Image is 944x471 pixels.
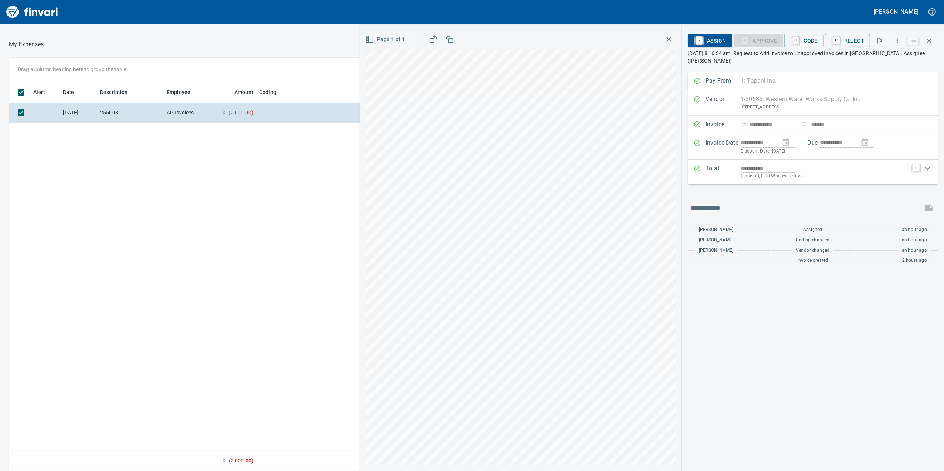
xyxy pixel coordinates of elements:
span: Vendor changed [796,247,830,254]
a: R [696,36,703,44]
p: Total [706,164,741,180]
span: ( 2,000.00 ) [229,109,253,116]
a: T [913,164,920,171]
span: Amount [225,88,253,97]
p: My Expenses [9,40,44,49]
button: RReject [825,34,870,47]
button: [PERSON_NAME] [872,6,920,17]
td: [DATE] [60,103,97,123]
span: Assign [694,34,726,47]
div: Coding Required [734,37,783,43]
span: Coding changed [796,237,830,244]
button: Flag [871,33,888,49]
span: Alert [33,88,45,97]
button: Page 1 of 1 [364,33,408,46]
button: RAssign [688,34,732,47]
span: $ [222,457,225,465]
h5: [PERSON_NAME] [874,8,918,16]
span: Coding [259,88,276,97]
span: Invoice created [797,257,828,264]
span: [PERSON_NAME] [699,237,733,244]
span: [PERSON_NAME] [699,226,733,234]
span: Description [100,88,128,97]
a: C [792,36,799,44]
span: [PERSON_NAME] [699,247,733,254]
span: Alert [33,88,55,97]
button: CCode [784,34,824,47]
span: Employee [167,88,200,97]
span: 2 hours ago [902,257,927,264]
div: Expand [688,160,938,184]
td: 255008 [97,103,164,123]
span: $ [222,109,225,116]
span: Page 1 of 1 [367,35,405,44]
nav: breadcrumb [9,40,44,49]
span: Reject [831,34,864,47]
button: More [889,33,905,49]
span: Employee [167,88,190,97]
a: esc [907,37,918,45]
a: R [833,36,840,44]
span: an hour ago [902,237,927,244]
td: AP Invoices [164,103,219,123]
span: This records your message into the invoice and notifies anyone mentioned [920,199,938,217]
span: Date [63,88,84,97]
span: ( 2,000.00 ) [229,457,253,465]
img: Finvari [4,3,60,21]
p: Drag a column heading here to group the table [18,66,126,73]
span: Coding [259,88,286,97]
span: Code [790,34,818,47]
p: [DATE] 8:16:34 am. Request to Add Invoice to Unapproved Invoices in [GEOGRAPHIC_DATA]. Assignee: ... [688,50,938,64]
span: Description [100,88,137,97]
span: Date [63,88,74,97]
span: an hour ago [902,226,927,234]
span: Amount [234,88,253,97]
p: (basis + $0.00 Wholesale tax) [741,173,908,180]
span: Close invoice [905,32,938,50]
span: Assigned [803,226,822,234]
span: an hour ago [902,247,927,254]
